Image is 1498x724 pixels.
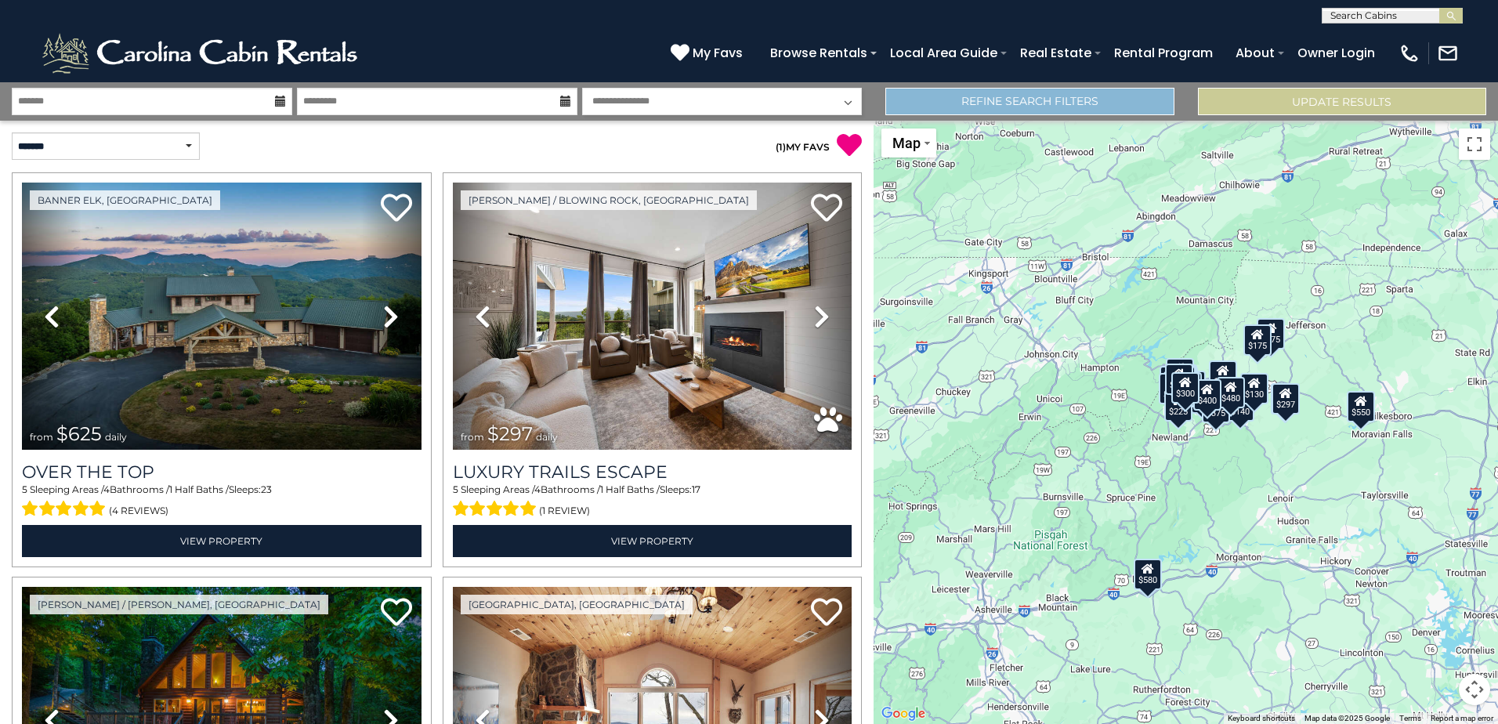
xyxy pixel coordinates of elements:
[671,43,747,63] a: My Favs
[1347,391,1375,422] div: $550
[1209,360,1237,392] div: $349
[103,483,110,495] span: 4
[1226,390,1254,422] div: $140
[539,501,590,521] span: (1 review)
[453,483,852,520] div: Sleeping Areas / Bathrooms / Sleeps:
[693,43,743,63] span: My Favs
[22,525,422,557] a: View Property
[877,704,929,724] a: Open this area in Google Maps (opens a new window)
[1399,714,1421,722] a: Terms
[105,431,127,443] span: daily
[1166,358,1194,389] div: $125
[453,525,852,557] a: View Property
[1171,372,1199,404] div: $300
[1459,674,1490,705] button: Map camera controls
[461,595,693,614] a: [GEOGRAPHIC_DATA], [GEOGRAPHIC_DATA]
[779,141,783,153] span: 1
[487,422,533,445] span: $297
[461,431,484,443] span: from
[1165,364,1193,395] div: $425
[22,483,422,520] div: Sleeping Areas / Bathrooms / Sleeps:
[453,483,458,495] span: 5
[1228,713,1295,724] button: Keyboard shortcuts
[30,595,328,614] a: [PERSON_NAME] / [PERSON_NAME], [GEOGRAPHIC_DATA]
[811,596,842,630] a: Add to favorites
[261,483,272,495] span: 23
[381,596,412,630] a: Add to favorites
[1398,42,1420,64] img: phone-regular-white.png
[881,129,936,157] button: Change map style
[1437,42,1459,64] img: mail-regular-white.png
[1134,559,1162,590] div: $580
[461,190,757,210] a: [PERSON_NAME] / Blowing Rock, [GEOGRAPHIC_DATA]
[776,141,830,153] a: (1)MY FAVS
[39,30,364,77] img: White-1-2.png
[169,483,229,495] span: 1 Half Baths /
[1243,324,1271,356] div: $175
[1271,383,1299,414] div: $297
[1256,318,1284,349] div: $175
[1106,39,1221,67] a: Rental Program
[1159,373,1187,404] div: $230
[534,483,541,495] span: 4
[453,462,852,483] a: Luxury Trails Escape
[22,462,422,483] a: Over The Top
[1459,129,1490,160] button: Toggle fullscreen view
[30,431,53,443] span: from
[885,88,1174,115] a: Refine Search Filters
[30,190,220,210] a: Banner Elk, [GEOGRAPHIC_DATA]
[811,192,842,226] a: Add to favorites
[1012,39,1099,67] a: Real Estate
[1304,714,1390,722] span: Map data ©2025 Google
[1228,39,1283,67] a: About
[692,483,700,495] span: 17
[22,183,422,450] img: thumbnail_167153549.jpeg
[1431,714,1493,722] a: Report a map error
[892,135,921,151] span: Map
[1240,373,1268,404] div: $130
[877,704,929,724] img: Google
[22,483,27,495] span: 5
[762,39,875,67] a: Browse Rentals
[1164,390,1192,422] div: $225
[1198,88,1486,115] button: Update Results
[109,501,168,521] span: (4 reviews)
[776,141,786,153] span: ( )
[882,39,1005,67] a: Local Area Guide
[600,483,660,495] span: 1 Half Baths /
[1216,377,1244,408] div: $480
[536,431,558,443] span: daily
[56,422,102,445] span: $625
[453,183,852,450] img: thumbnail_168695581.jpeg
[381,192,412,226] a: Add to favorites
[1290,39,1383,67] a: Owner Login
[1192,379,1221,411] div: $400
